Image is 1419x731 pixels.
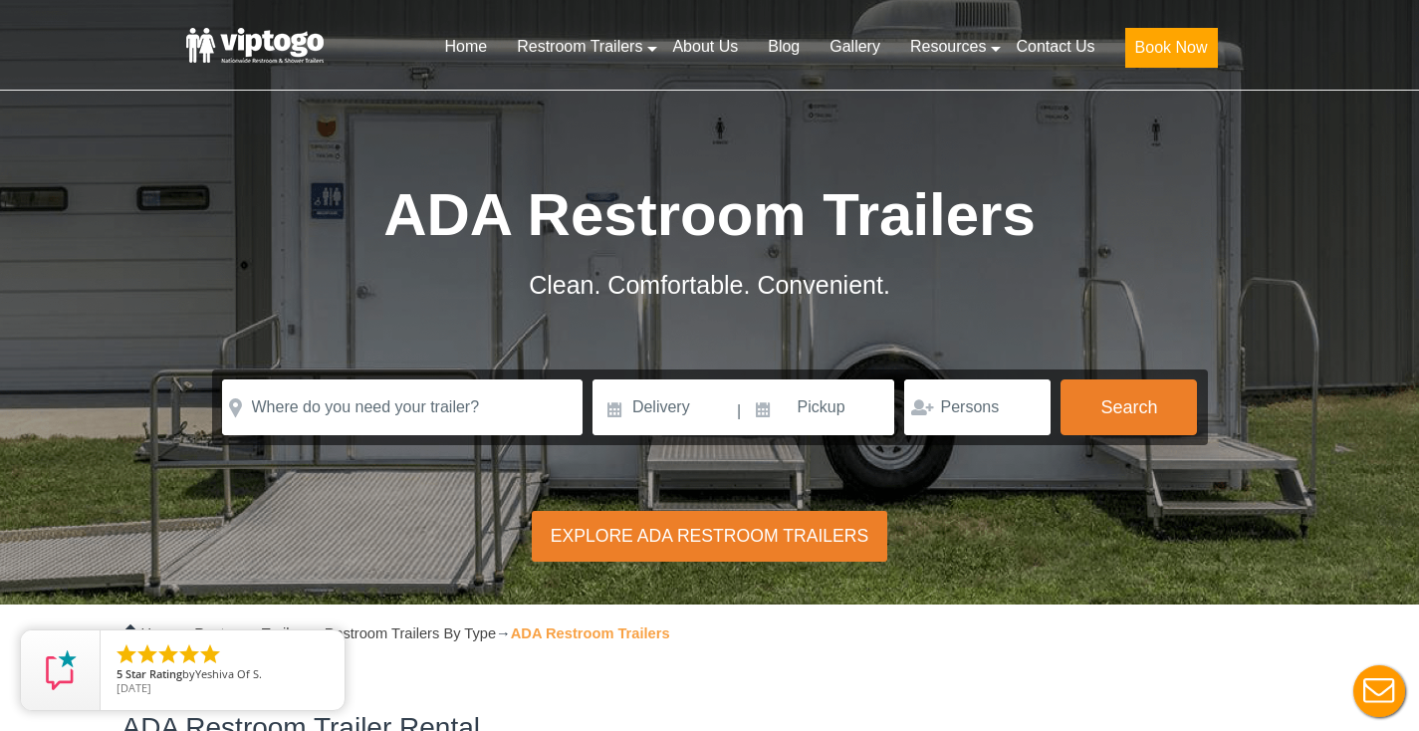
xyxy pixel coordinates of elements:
[502,25,657,69] a: Restroom Trailers
[429,25,502,69] a: Home
[1110,25,1233,80] a: Book Now
[194,625,310,641] a: Restroom Trailers
[141,625,670,641] span: → → →
[737,379,741,443] span: |
[1001,25,1109,69] a: Contact Us
[1125,28,1218,68] button: Book Now
[222,379,583,435] input: Where do you need your trailer?
[511,625,670,641] strong: ADA Restroom Trailers
[177,642,201,666] li: 
[657,25,753,69] a: About Us
[41,650,81,690] img: Review Rating
[325,625,496,641] a: Restroom Trailers By Type
[141,625,180,641] a: Home
[198,642,222,666] li: 
[592,379,735,435] input: Delivery
[117,666,122,681] span: 5
[383,181,1036,248] span: ADA Restroom Trailers
[815,25,895,69] a: Gallery
[753,25,815,69] a: Blog
[744,379,895,435] input: Pickup
[156,642,180,666] li: 
[117,680,151,695] span: [DATE]
[529,271,890,299] span: Clean. Comfortable. Convenient.
[195,666,262,681] span: Yeshiva Of S.
[117,668,329,682] span: by
[532,511,886,562] div: Explore ADA Restroom Trailers
[895,25,1001,69] a: Resources
[904,379,1051,435] input: Persons
[115,642,138,666] li: 
[125,666,182,681] span: Star Rating
[1061,379,1197,435] button: Search
[1339,651,1419,731] button: Live Chat
[135,642,159,666] li: 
